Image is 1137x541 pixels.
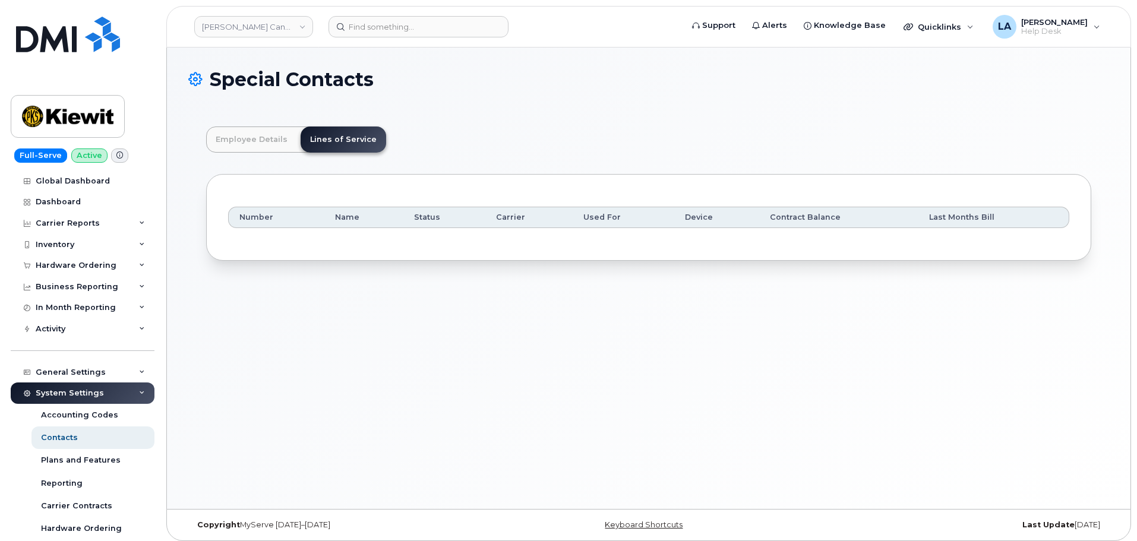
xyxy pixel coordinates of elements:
th: Contract Balance [759,207,918,228]
a: Lines of Service [301,126,386,153]
strong: Last Update [1022,520,1075,529]
a: Keyboard Shortcuts [605,520,683,529]
h1: Special Contacts [188,69,1109,90]
th: Carrier [485,207,573,228]
div: [DATE] [802,520,1109,530]
th: Used For [573,207,674,228]
a: Employee Details [206,126,297,153]
th: Name [324,207,403,228]
iframe: Messenger Launcher [1085,489,1128,532]
th: Status [403,207,485,228]
th: Last Months Bill [918,207,1069,228]
div: MyServe [DATE]–[DATE] [188,520,495,530]
th: Device [674,207,759,228]
th: Number [228,207,324,228]
strong: Copyright [197,520,240,529]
